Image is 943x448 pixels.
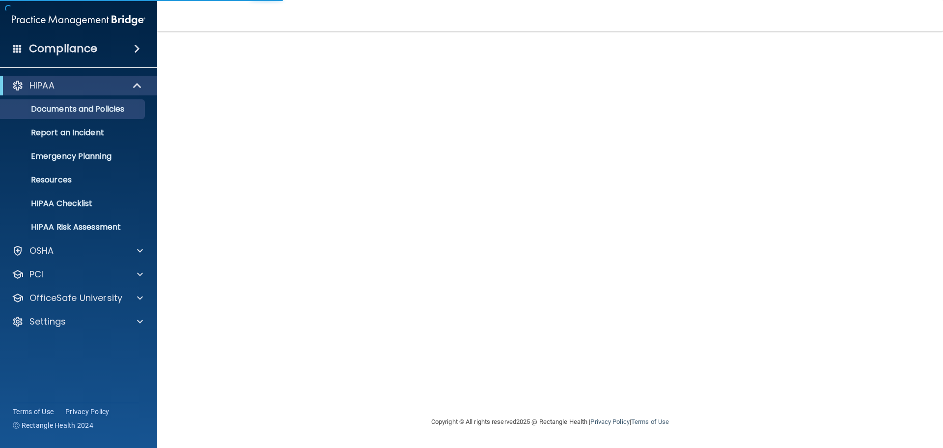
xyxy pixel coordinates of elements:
a: OfficeSafe University [12,292,143,304]
p: Emergency Planning [6,151,140,161]
p: HIPAA Checklist [6,199,140,209]
a: Terms of Use [13,407,54,417]
a: Terms of Use [631,418,669,425]
p: Resources [6,175,140,185]
p: Report an Incident [6,128,140,138]
a: HIPAA [12,80,142,91]
a: OSHA [12,245,143,257]
p: HIPAA Risk Assessment [6,222,140,232]
p: Settings [29,316,66,328]
a: Settings [12,316,143,328]
a: Privacy Policy [65,407,110,417]
span: Ⓒ Rectangle Health 2024 [13,420,93,430]
p: HIPAA [29,80,55,91]
p: OSHA [29,245,54,257]
a: Privacy Policy [590,418,629,425]
div: Copyright © All rights reserved 2025 @ Rectangle Health | | [371,406,729,438]
p: OfficeSafe University [29,292,122,304]
h4: Compliance [29,42,97,56]
img: PMB logo [12,10,145,30]
a: PCI [12,269,143,280]
p: PCI [29,269,43,280]
p: Documents and Policies [6,104,140,114]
